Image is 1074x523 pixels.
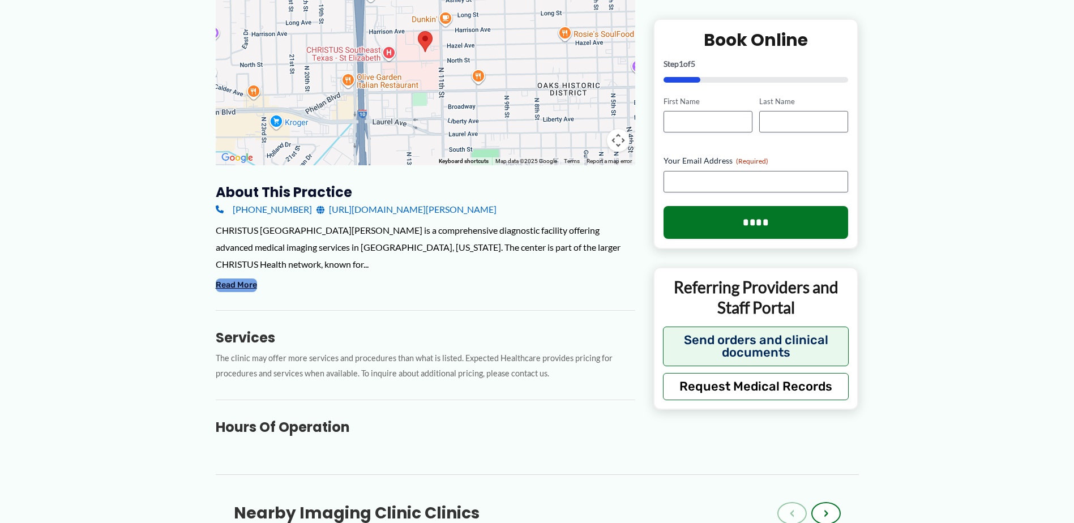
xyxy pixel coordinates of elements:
label: First Name [664,96,752,106]
a: Terms (opens in new tab) [564,158,580,164]
button: Request Medical Records [663,372,849,400]
h3: Services [216,329,635,346]
button: Map camera controls [607,129,630,152]
div: CHRISTUS [GEOGRAPHIC_DATA][PERSON_NAME] is a comprehensive diagnostic facility offering advanced ... [216,222,635,272]
label: Last Name [759,96,848,106]
p: Referring Providers and Staff Portal [663,277,849,318]
a: Open this area in Google Maps (opens a new window) [219,151,256,165]
a: Report a map error [587,158,632,164]
p: Step of [664,59,849,67]
span: › [824,507,828,520]
label: Your Email Address [664,155,849,166]
a: [PHONE_NUMBER] [216,201,312,218]
span: 1 [679,58,683,68]
span: Map data ©2025 Google [495,158,557,164]
span: (Required) [736,157,768,165]
button: Send orders and clinical documents [663,326,849,366]
button: Read More [216,278,257,292]
img: Google [219,151,256,165]
span: 5 [691,58,695,68]
span: ‹ [790,507,794,520]
a: [URL][DOMAIN_NAME][PERSON_NAME] [316,201,497,218]
p: The clinic may offer more services and procedures than what is listed. Expected Healthcare provid... [216,351,635,381]
h2: Book Online [664,28,849,50]
h3: About this practice [216,183,635,201]
button: Keyboard shortcuts [439,157,489,165]
h3: Hours of Operation [216,418,635,436]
